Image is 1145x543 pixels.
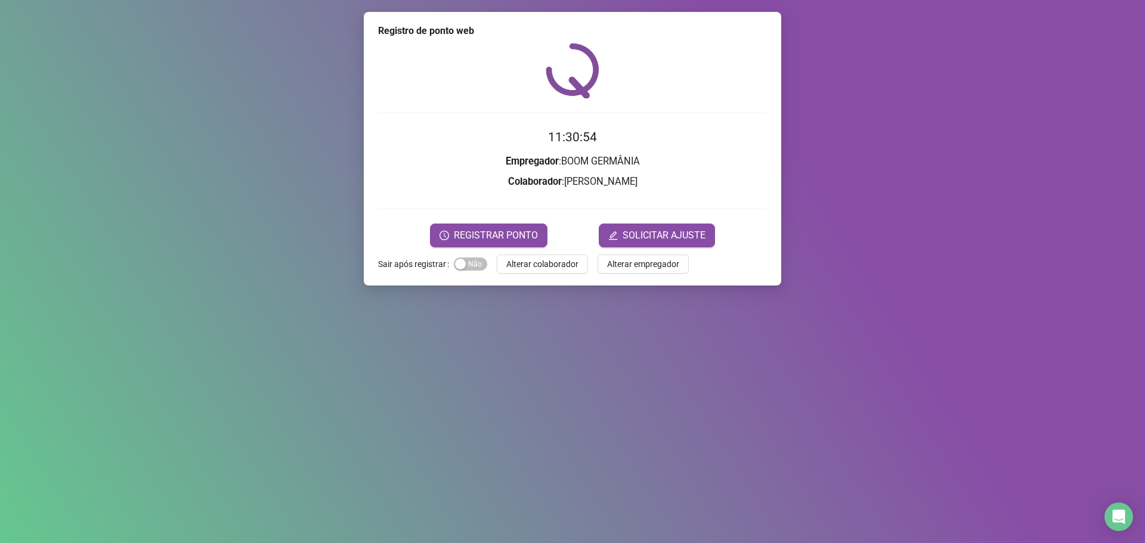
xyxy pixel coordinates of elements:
span: clock-circle [440,231,449,240]
label: Sair após registrar [378,255,454,274]
div: Registro de ponto web [378,24,767,38]
span: Alterar empregador [607,257,679,271]
strong: Empregador [506,156,559,167]
h3: : [PERSON_NAME] [378,174,767,190]
div: Open Intercom Messenger [1104,502,1133,531]
button: Alterar empregador [598,255,689,274]
img: QRPoint [546,43,599,98]
span: REGISTRAR PONTO [454,228,538,243]
button: editSOLICITAR AJUSTE [599,224,715,247]
span: SOLICITAR AJUSTE [623,228,705,243]
time: 11:30:54 [548,130,597,144]
span: edit [608,231,618,240]
span: Alterar colaborador [506,257,578,271]
button: Alterar colaborador [497,255,588,274]
button: REGISTRAR PONTO [430,224,547,247]
strong: Colaborador [508,176,562,187]
h3: : BOOM GERMÂNIA [378,154,767,169]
